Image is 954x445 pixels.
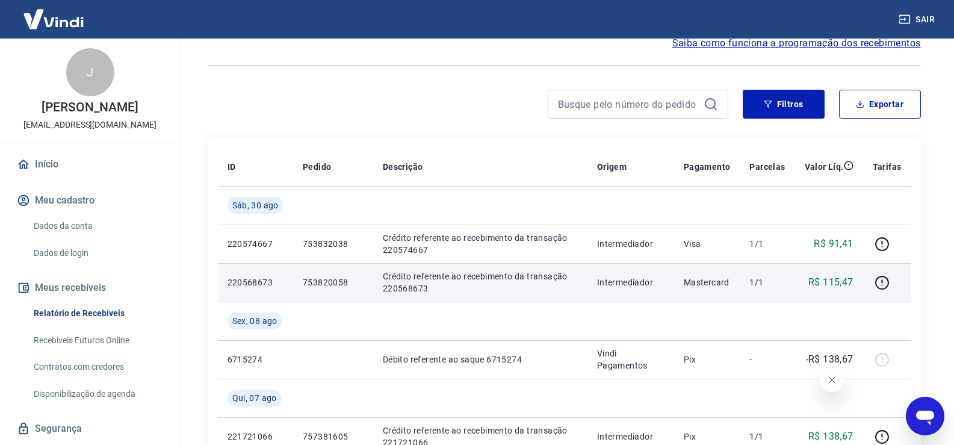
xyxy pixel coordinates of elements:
[805,161,844,173] p: Valor Líq.
[14,275,166,301] button: Meus recebíveis
[14,1,93,37] img: Vindi
[303,238,364,250] p: 753832038
[597,161,627,173] p: Origem
[906,397,944,435] iframe: Botão para abrir a janela de mensagens
[232,392,277,404] span: Qui, 07 ago
[29,214,166,238] a: Dados da conta
[29,301,166,326] a: Relatório de Recebíveis
[228,431,283,443] p: 221721066
[7,8,101,18] span: Olá! Precisa de ajuda?
[66,48,114,96] div: J
[232,315,277,327] span: Sex, 08 ago
[814,237,853,251] p: R$ 91,41
[820,368,844,392] iframe: Fechar mensagem
[873,161,902,173] p: Tarifas
[14,415,166,442] a: Segurança
[808,275,853,290] p: R$ 115,47
[29,328,166,353] a: Recebíveis Futuros Online
[383,353,578,366] p: Débito referente ao saque 6715274
[597,276,664,288] p: Intermediador
[684,238,731,250] p: Visa
[743,90,825,119] button: Filtros
[749,238,785,250] p: 1/1
[23,119,156,131] p: [EMAIL_ADDRESS][DOMAIN_NAME]
[896,8,940,31] button: Sair
[29,355,166,379] a: Contratos com credores
[749,431,785,443] p: 1/1
[228,238,283,250] p: 220574667
[303,276,364,288] p: 753820058
[303,161,331,173] p: Pedido
[383,161,423,173] p: Descrição
[29,382,166,406] a: Disponibilização de agenda
[228,353,283,366] p: 6715274
[806,352,853,367] p: -R$ 138,67
[14,187,166,214] button: Meu cadastro
[597,347,664,372] p: Vindi Pagamentos
[749,353,785,366] p: -
[383,270,578,294] p: Crédito referente ao recebimento da transação 220568673
[749,276,785,288] p: 1/1
[684,276,731,288] p: Mastercard
[672,36,921,51] a: Saiba como funciona a programação dos recebimentos
[749,161,785,173] p: Parcelas
[228,161,236,173] p: ID
[232,199,279,211] span: Sáb, 30 ago
[383,232,578,256] p: Crédito referente ao recebimento da transação 220574667
[597,431,664,443] p: Intermediador
[29,241,166,266] a: Dados de login
[684,161,731,173] p: Pagamento
[228,276,283,288] p: 220568673
[42,101,138,114] p: [PERSON_NAME]
[684,431,731,443] p: Pix
[303,431,364,443] p: 757381605
[839,90,921,119] button: Exportar
[14,151,166,178] a: Início
[808,429,853,444] p: R$ 138,67
[558,95,699,113] input: Busque pelo número do pedido
[684,353,731,366] p: Pix
[597,238,664,250] p: Intermediador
